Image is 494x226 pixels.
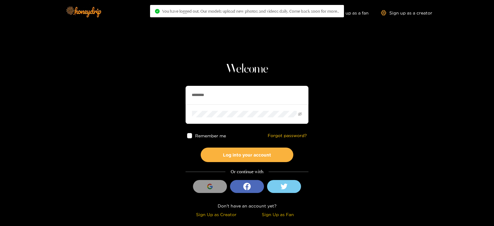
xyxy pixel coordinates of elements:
div: Sign Up as Creator [187,211,245,218]
h1: Welcome [186,62,308,77]
span: You have logged out. Our models upload new photos and videos daily. Come back soon for more.. [162,9,339,14]
span: Remember me [195,133,226,138]
button: Log into your account [201,148,293,162]
span: check-circle [155,9,160,14]
div: Or continue with [186,168,308,175]
a: Forgot password? [268,133,307,138]
div: Don't have an account yet? [186,202,308,209]
div: Sign Up as Fan [249,211,307,218]
span: eye-invisible [298,112,302,116]
a: Sign up as a creator [381,10,432,15]
a: Sign up as a fan [326,10,369,15]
